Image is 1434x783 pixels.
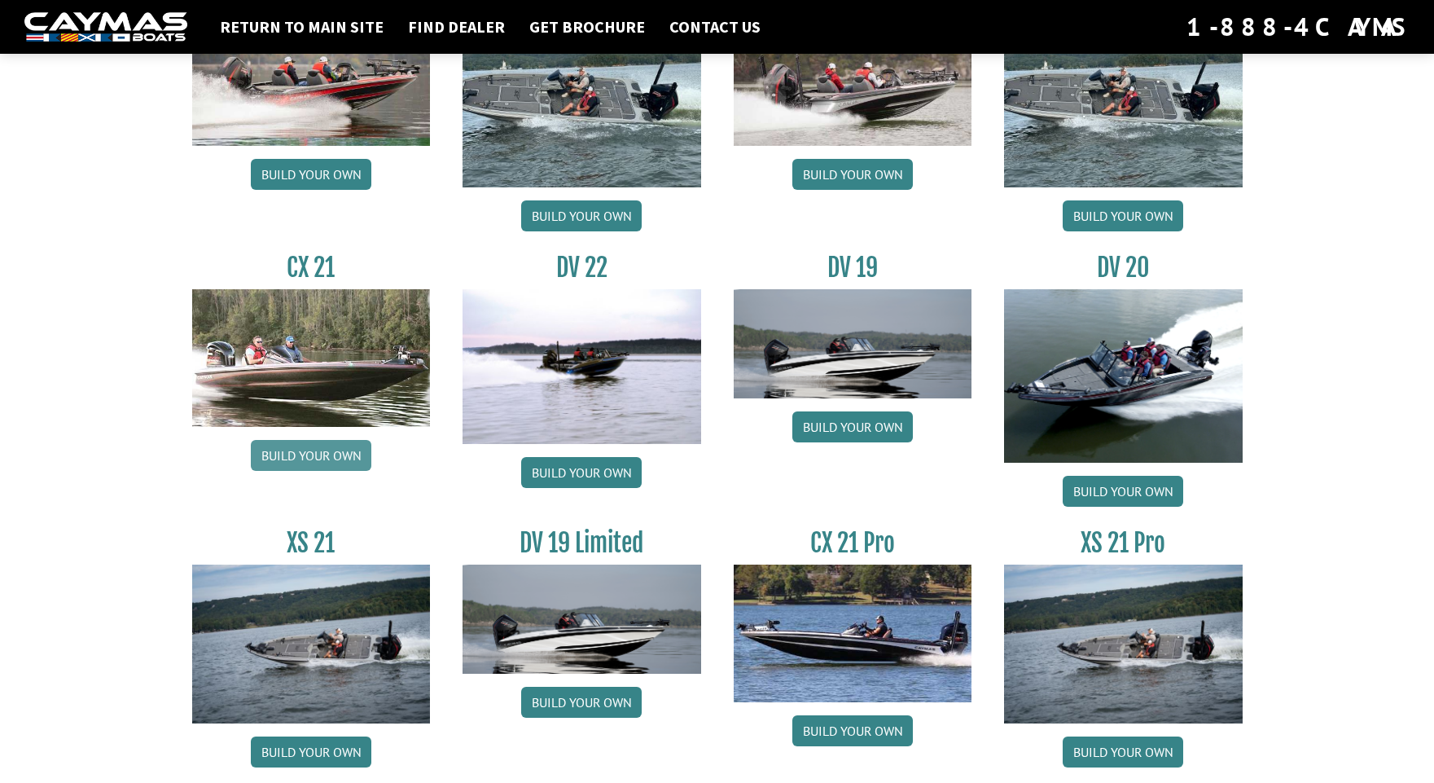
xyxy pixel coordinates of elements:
h3: DV 19 [734,253,972,283]
img: XS_21_thumbnail.jpg [1004,565,1243,724]
a: Return to main site [212,16,392,37]
a: Get Brochure [521,16,653,37]
a: Build your own [792,159,913,190]
img: CX-21Pro_thumbnail.jpg [734,565,972,702]
a: Contact Us [661,16,769,37]
a: Build your own [1063,737,1183,768]
a: Build your own [251,159,371,190]
a: Build your own [521,457,642,488]
a: Build your own [1063,476,1183,507]
img: XS_20_resized.jpg [463,9,701,187]
img: CX-20Pro_thumbnail.jpg [734,9,972,146]
img: CX21_thumb.jpg [192,289,431,426]
h3: DV 22 [463,253,701,283]
a: Build your own [792,411,913,442]
img: XS_21_thumbnail.jpg [192,565,431,724]
h3: DV 19 Limited [463,528,701,558]
h3: CX 21 [192,253,431,283]
h3: XS 21 Pro [1004,528,1243,558]
a: Build your own [251,737,371,768]
img: DV22_original_motor_cropped_for_caymas_connect.jpg [463,289,701,444]
img: CX-20_thumbnail.jpg [192,9,431,146]
a: Build your own [1063,200,1183,231]
img: dv-19-ban_from_website_for_caymas_connect.png [734,289,972,398]
img: white-logo-c9c8dbefe5ff5ceceb0f0178aa75bf4bb51f6bca0971e226c86eb53dfe498488.png [24,12,187,42]
a: Build your own [792,715,913,746]
h3: DV 20 [1004,253,1243,283]
a: Build your own [521,200,642,231]
a: Build your own [251,440,371,471]
div: 1-888-4CAYMAS [1186,9,1410,45]
a: Find Dealer [400,16,513,37]
h3: CX 21 Pro [734,528,972,558]
img: DV_20_from_website_for_caymas_connect.png [1004,289,1243,463]
img: dv-19-ban_from_website_for_caymas_connect.png [463,565,701,674]
a: Build your own [521,687,642,718]
h3: XS 21 [192,528,431,558]
img: XS_20_resized.jpg [1004,9,1243,187]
